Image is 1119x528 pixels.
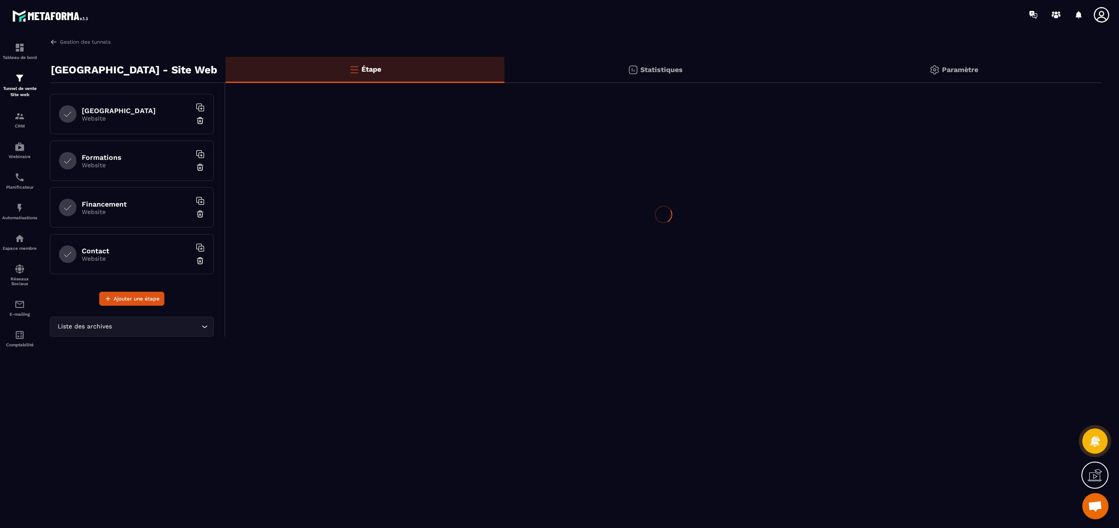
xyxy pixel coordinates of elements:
a: formationformationCRM [2,104,37,135]
a: automationsautomationsWebinaire [2,135,37,166]
p: Espace membre [2,246,37,251]
a: automationsautomationsEspace membre [2,227,37,257]
img: trash [196,116,205,125]
div: Search for option [50,317,214,337]
p: CRM [2,124,37,128]
button: Ajouter une étape [99,292,164,306]
span: Ajouter une étape [114,294,160,303]
p: Webinaire [2,154,37,159]
img: email [14,299,25,310]
img: formation [14,73,25,83]
img: automations [14,203,25,213]
img: logo [12,8,91,24]
img: bars-o.4a397970.svg [349,64,359,75]
img: setting-gr.5f69749f.svg [929,65,940,75]
img: automations [14,141,25,152]
p: Étape [361,65,381,73]
p: Website [82,255,191,262]
img: scheduler [14,172,25,183]
img: automations [14,233,25,244]
h6: Contact [82,247,191,255]
img: trash [196,210,205,218]
a: social-networksocial-networkRéseaux Sociaux [2,257,37,293]
p: Automatisations [2,215,37,220]
p: Tableau de bord [2,55,37,60]
a: emailemailE-mailing [2,293,37,323]
img: formation [14,111,25,121]
span: Liste des archives [56,322,114,331]
img: trash [196,256,205,265]
p: Statistiques [640,66,683,74]
a: schedulerschedulerPlanificateur [2,166,37,196]
p: Planificateur [2,185,37,190]
p: Website [82,208,191,215]
a: formationformationTunnel de vente Site web [2,66,37,104]
p: Comptabilité [2,342,37,347]
img: arrow [50,38,58,46]
p: [GEOGRAPHIC_DATA] - Site Web [51,61,217,79]
div: Ouvrir le chat [1082,493,1109,519]
p: Réseaux Sociaux [2,276,37,286]
img: trash [196,163,205,172]
a: accountantaccountantComptabilité [2,323,37,354]
p: Tunnel de vente Site web [2,86,37,98]
h6: Financement [82,200,191,208]
img: stats.20deebd0.svg [628,65,638,75]
input: Search for option [114,322,199,331]
p: E-mailing [2,312,37,317]
a: formationformationTableau de bord [2,36,37,66]
a: Gestion des tunnels [50,38,111,46]
img: formation [14,42,25,53]
img: accountant [14,330,25,340]
h6: Formations [82,153,191,162]
p: Website [82,162,191,169]
img: social-network [14,264,25,274]
h6: [GEOGRAPHIC_DATA] [82,107,191,115]
a: automationsautomationsAutomatisations [2,196,37,227]
p: Paramètre [942,66,978,74]
p: Website [82,115,191,122]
